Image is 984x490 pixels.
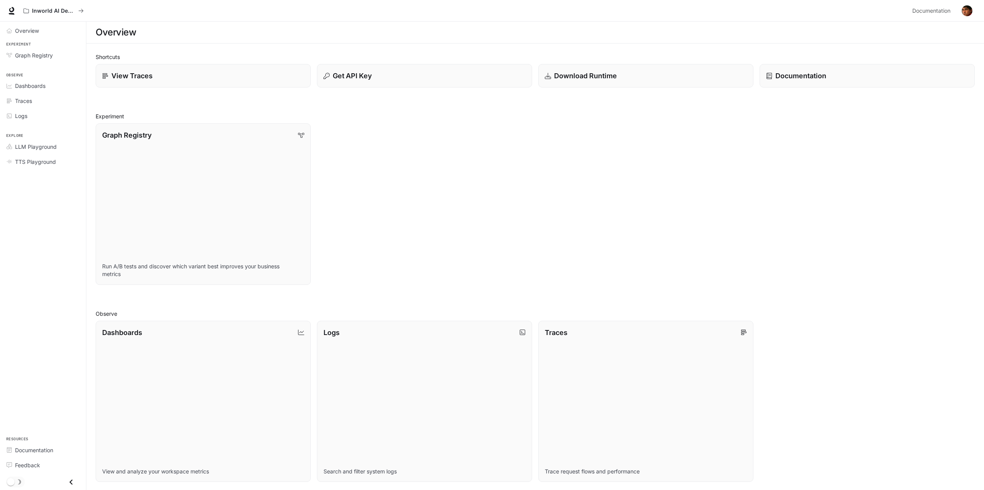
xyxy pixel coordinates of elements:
span: Documentation [15,446,53,454]
span: Dashboards [15,82,45,90]
a: Documentation [760,64,975,88]
span: Graph Registry [15,51,53,59]
p: View Traces [111,71,153,81]
a: DashboardsView and analyze your workspace metrics [96,321,311,482]
img: User avatar [962,5,972,16]
span: LLM Playground [15,143,57,151]
p: Traces [545,327,568,338]
p: Get API Key [333,71,372,81]
p: Trace request flows and performance [545,468,747,475]
button: All workspaces [20,3,87,19]
p: Run A/B tests and discover which variant best improves your business metrics [102,263,304,278]
a: Feedback [3,458,83,472]
a: TTS Playground [3,155,83,168]
p: Search and filter system logs [324,468,526,475]
p: Documentation [775,71,826,81]
a: LogsSearch and filter system logs [317,321,532,482]
p: View and analyze your workspace metrics [102,468,304,475]
a: LLM Playground [3,140,83,153]
span: Logs [15,112,27,120]
a: Overview [3,24,83,37]
span: Overview [15,27,39,35]
h2: Experiment [96,112,975,120]
a: Download Runtime [538,64,753,88]
a: TracesTrace request flows and performance [538,321,753,482]
span: Dark mode toggle [7,477,15,486]
p: Graph Registry [102,130,152,140]
a: Logs [3,109,83,123]
p: Download Runtime [554,71,617,81]
p: Dashboards [102,327,142,338]
span: Feedback [15,461,40,469]
h2: Shortcuts [96,53,975,61]
p: Inworld AI Demos [32,8,75,14]
span: TTS Playground [15,158,56,166]
button: Close drawer [62,474,80,490]
a: Documentation [3,443,83,457]
a: Documentation [909,3,956,19]
a: Graph RegistryRun A/B tests and discover which variant best improves your business metrics [96,123,311,285]
h1: Overview [96,25,136,40]
a: Graph Registry [3,49,83,62]
a: Traces [3,94,83,108]
p: Logs [324,327,340,338]
span: Traces [15,97,32,105]
a: View Traces [96,64,311,88]
h2: Observe [96,310,975,318]
a: Dashboards [3,79,83,93]
button: Get API Key [317,64,532,88]
span: Documentation [912,6,950,16]
button: User avatar [959,3,975,19]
